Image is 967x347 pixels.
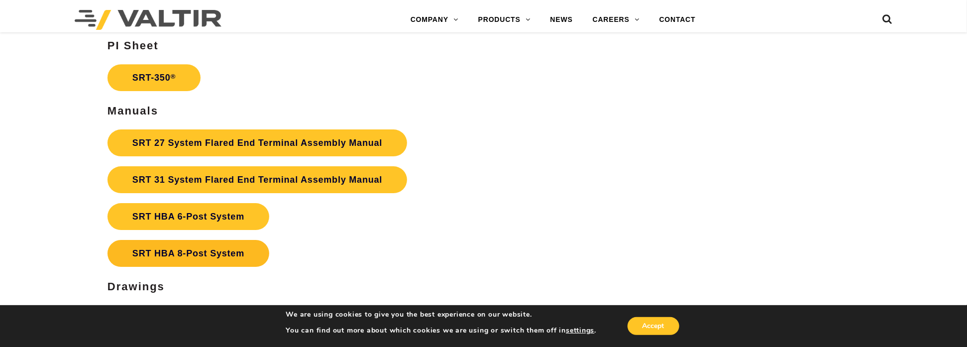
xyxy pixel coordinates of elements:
[107,240,269,267] a: SRT HBA 8-Post System
[107,64,201,91] a: SRT-350®
[286,326,596,335] p: You can find out more about which cookies we are using or switch them off in .
[75,10,221,30] img: Valtir
[107,166,407,193] a: SRT 31 System Flared End Terminal Assembly Manual
[540,10,583,30] a: NEWS
[171,73,176,80] sup: ®
[401,10,468,30] a: COMPANY
[107,39,159,52] strong: PI Sheet
[468,10,540,30] a: PRODUCTS
[628,317,679,335] button: Accept
[107,280,165,293] strong: Drawings
[649,10,706,30] a: CONTACT
[286,310,596,319] p: We are using cookies to give you the best experience on our website.
[107,129,407,156] a: SRT 27 System Flared End Terminal Assembly Manual
[107,105,158,117] strong: Manuals
[583,10,649,30] a: CAREERS
[566,326,594,335] button: settings
[132,212,244,222] strong: SRT HBA 6-Post System
[107,203,269,230] a: SRT HBA 6-Post System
